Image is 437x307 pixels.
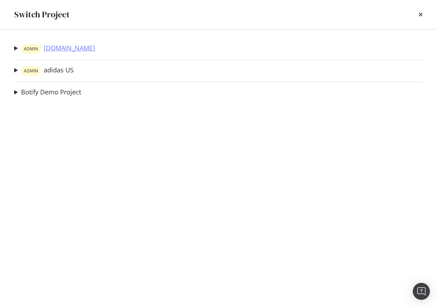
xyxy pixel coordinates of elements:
[24,47,38,51] span: ADMIN
[21,44,95,54] a: warning label[DOMAIN_NAME]
[24,69,38,73] span: ADMIN
[14,9,70,21] div: Switch Project
[14,66,74,76] summary: warning labeladidas US
[21,44,41,54] div: warning label
[21,66,74,76] a: warning labeladidas US
[413,283,430,300] div: Open Intercom Messenger
[14,88,81,97] summary: Botify Demo Project
[14,44,95,54] summary: warning label[DOMAIN_NAME]
[419,9,423,21] div: times
[21,66,41,76] div: warning label
[21,88,81,96] a: Botify Demo Project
